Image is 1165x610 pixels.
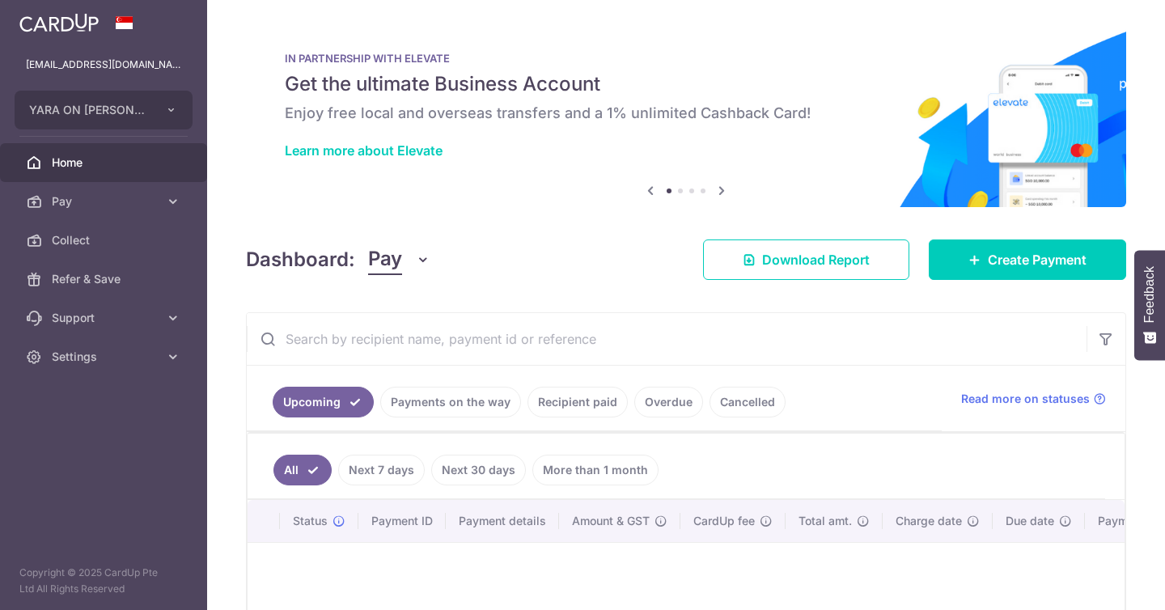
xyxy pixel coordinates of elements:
h6: Enjoy free local and overseas transfers and a 1% unlimited Cashback Card! [285,104,1087,123]
th: Payment ID [358,500,446,542]
span: Charge date [896,513,962,529]
span: Read more on statuses [961,391,1090,407]
a: Next 30 days [431,455,526,485]
a: Learn more about Elevate [285,142,443,159]
span: Home [52,155,159,171]
span: Status [293,513,328,529]
a: Upcoming [273,387,374,417]
p: IN PARTNERSHIP WITH ELEVATE [285,52,1087,65]
span: Pay [52,193,159,210]
h5: Get the ultimate Business Account [285,71,1087,97]
h4: Dashboard: [246,245,355,274]
span: Refer & Save [52,271,159,287]
img: Renovation banner [246,26,1126,207]
a: Download Report [703,239,909,280]
span: Create Payment [988,250,1087,269]
span: YARA ON [PERSON_NAME] PTE. LTD. [29,102,149,118]
p: [EMAIL_ADDRESS][DOMAIN_NAME] [26,57,181,73]
iframe: Opens a widget where you can find more information [1061,561,1149,602]
a: Overdue [634,387,703,417]
a: Recipient paid [527,387,628,417]
button: YARA ON [PERSON_NAME] PTE. LTD. [15,91,193,129]
span: Settings [52,349,159,365]
th: Payment details [446,500,559,542]
span: Collect [52,232,159,248]
span: Download Report [762,250,870,269]
input: Search by recipient name, payment id or reference [247,313,1087,365]
span: Feedback [1142,266,1157,323]
a: Payments on the way [380,387,521,417]
a: Create Payment [929,239,1126,280]
button: Pay [368,244,430,275]
span: Total amt. [799,513,852,529]
span: Due date [1006,513,1054,529]
span: Pay [368,244,402,275]
span: Amount & GST [572,513,650,529]
a: Next 7 days [338,455,425,485]
span: Support [52,310,159,326]
button: Feedback - Show survey [1134,250,1165,360]
a: More than 1 month [532,455,659,485]
a: All [273,455,332,485]
span: CardUp fee [693,513,755,529]
a: Cancelled [710,387,786,417]
img: CardUp [19,13,99,32]
a: Read more on statuses [961,391,1106,407]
